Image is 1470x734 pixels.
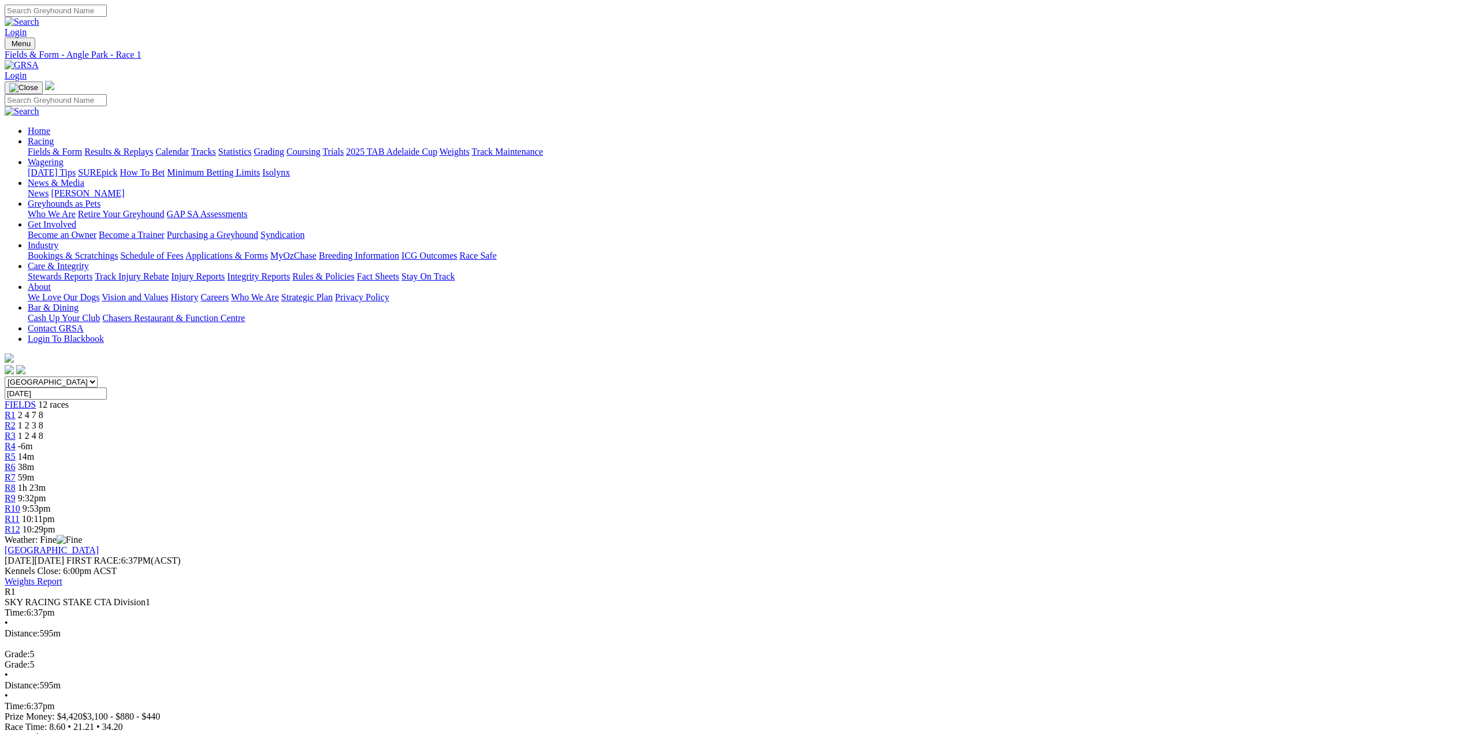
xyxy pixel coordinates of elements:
a: Statistics [218,147,252,157]
span: Weather: Fine [5,535,82,545]
a: [GEOGRAPHIC_DATA] [5,545,99,555]
button: Toggle navigation [5,81,43,94]
a: Strategic Plan [281,292,333,302]
span: Time: [5,608,27,617]
span: 2 4 7 8 [18,410,43,420]
button: Toggle navigation [5,38,35,50]
a: MyOzChase [270,251,317,260]
span: Time: [5,701,27,711]
span: 10:11pm [22,514,54,524]
a: Grading [254,147,284,157]
a: News [28,188,49,198]
span: Race Time: [5,722,47,732]
span: 21.21 [73,722,94,732]
a: Results & Replays [84,147,153,157]
span: 14m [18,452,34,461]
div: Racing [28,147,1465,157]
span: • [5,618,8,628]
a: Rules & Policies [292,271,355,281]
a: Chasers Restaurant & Function Centre [102,313,245,323]
img: facebook.svg [5,365,14,374]
a: R3 [5,431,16,441]
a: Calendar [155,147,189,157]
a: R12 [5,524,20,534]
a: Login To Blackbook [28,334,104,344]
a: SUREpick [78,167,117,177]
div: Industry [28,251,1465,261]
a: Careers [200,292,229,302]
a: Tracks [191,147,216,157]
div: 6:37pm [5,701,1465,711]
a: R11 [5,514,20,524]
a: [PERSON_NAME] [51,188,124,198]
span: 34.20 [102,722,123,732]
span: • [5,670,8,680]
a: Vision and Values [102,292,168,302]
img: GRSA [5,60,39,70]
a: Trials [322,147,344,157]
a: Care & Integrity [28,261,89,271]
span: 59m [18,472,34,482]
a: ICG Outcomes [401,251,457,260]
span: • [96,722,100,732]
a: How To Bet [120,167,165,177]
a: Coursing [286,147,321,157]
a: FIELDS [5,400,36,409]
div: Care & Integrity [28,271,1465,282]
img: Fine [57,535,82,545]
span: R4 [5,441,16,451]
a: Industry [28,240,58,250]
a: R8 [5,483,16,493]
div: Get Involved [28,230,1465,240]
a: Injury Reports [171,271,225,281]
a: News & Media [28,178,84,188]
a: GAP SA Assessments [167,209,248,219]
a: R6 [5,462,16,472]
span: [DATE] [5,556,64,565]
span: R1 [5,587,16,597]
span: FIRST RACE: [66,556,121,565]
a: Login [5,70,27,80]
a: Breeding Information [319,251,399,260]
a: R5 [5,452,16,461]
div: Wagering [28,167,1465,178]
a: R7 [5,472,16,482]
span: 38m [18,462,34,472]
a: Who We Are [28,209,76,219]
a: Stay On Track [401,271,455,281]
span: $3,100 - $880 - $440 [83,711,161,721]
a: Schedule of Fees [120,251,183,260]
input: Select date [5,388,107,400]
div: Prize Money: $4,420 [5,711,1465,722]
span: Distance: [5,628,39,638]
a: [DATE] Tips [28,167,76,177]
span: Distance: [5,680,39,690]
a: Fact Sheets [357,271,399,281]
input: Search [5,94,107,106]
a: Fields & Form - Angle Park - Race 1 [5,50,1465,60]
div: 5 [5,649,1465,660]
a: Track Injury Rebate [95,271,169,281]
a: Race Safe [459,251,496,260]
a: Minimum Betting Limits [167,167,260,177]
img: logo-grsa-white.png [45,81,54,90]
div: 6:37pm [5,608,1465,618]
div: Bar & Dining [28,313,1465,323]
img: twitter.svg [16,365,25,374]
a: Retire Your Greyhound [78,209,165,219]
a: Syndication [260,230,304,240]
div: 5 [5,660,1465,670]
span: 12 races [38,400,69,409]
a: About [28,282,51,292]
a: Bookings & Scratchings [28,251,118,260]
a: Track Maintenance [472,147,543,157]
a: Racing [28,136,54,146]
img: Close [9,83,38,92]
a: R10 [5,504,20,513]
